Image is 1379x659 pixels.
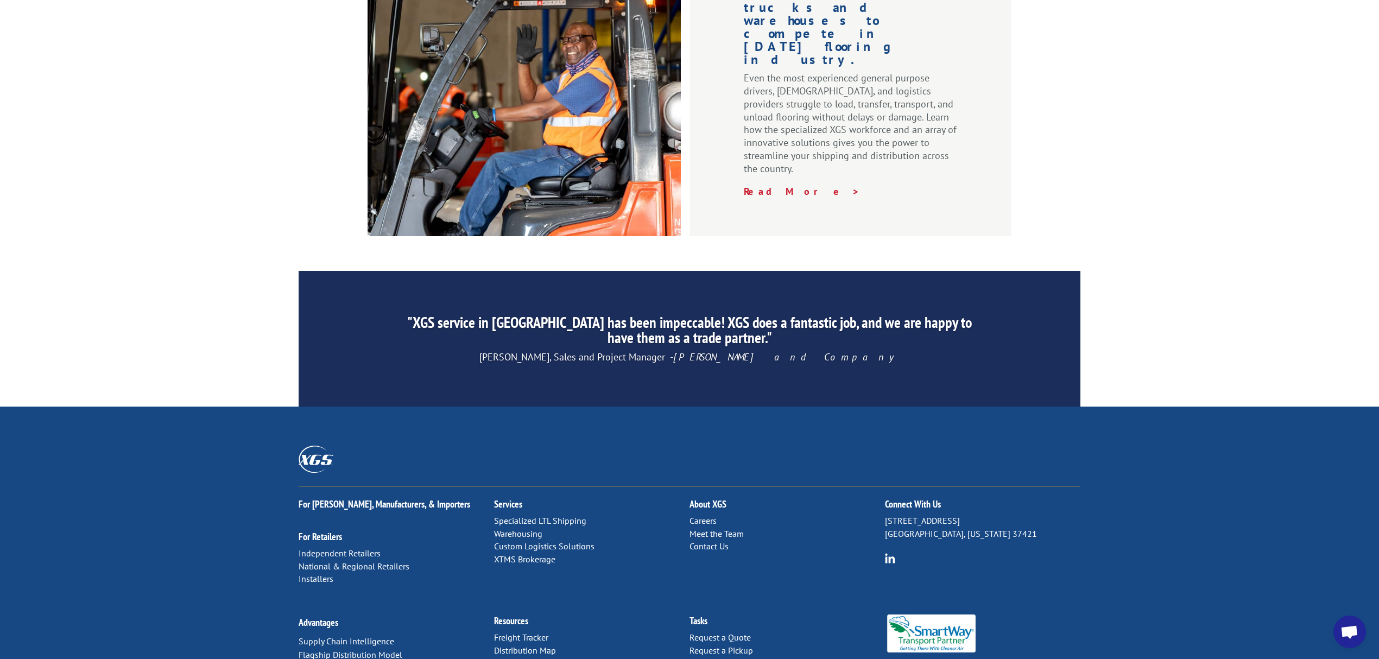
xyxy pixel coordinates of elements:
a: Freight Tracker [494,632,548,643]
a: Specialized LTL Shipping [494,515,586,526]
a: Meet the Team [689,528,744,539]
a: For Retailers [299,530,342,543]
a: XTMS Brokerage [494,554,555,565]
a: Contact Us [689,541,729,552]
a: Request a Pickup [689,645,753,656]
a: Warehousing [494,528,542,539]
a: About XGS [689,498,726,510]
a: Careers [689,515,717,526]
a: National & Regional Retailers [299,561,409,572]
a: Custom Logistics Solutions [494,541,594,552]
a: Services [494,498,522,510]
a: For [PERSON_NAME], Manufacturers, & Importers [299,498,470,510]
img: group-6 [885,553,895,563]
a: Request a Quote [689,632,751,643]
span: [PERSON_NAME], Sales and Project Manager - [479,351,900,363]
p: [STREET_ADDRESS] [GEOGRAPHIC_DATA], [US_STATE] 37421 [885,515,1080,541]
img: Smartway_Logo [885,614,978,652]
a: Independent Retailers [299,548,381,559]
a: Supply Chain Intelligence [299,636,394,647]
a: Advantages [299,616,338,629]
h2: "XGS service in [GEOGRAPHIC_DATA] has been impeccable! XGS does a fantastic job, and we are happy... [401,315,978,351]
a: Resources [494,614,528,627]
a: Distribution Map [494,645,556,656]
h2: Tasks [689,616,885,631]
h2: Connect With Us [885,499,1080,515]
img: XGS_Logos_ALL_2024_All_White [299,446,333,472]
p: Even the most experienced general purpose drivers, [DEMOGRAPHIC_DATA], and logistics providers st... [744,72,957,185]
a: Read More > [744,185,860,198]
em: [PERSON_NAME] and Company [673,351,900,363]
a: Installers [299,573,333,584]
div: Open chat [1333,616,1366,648]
